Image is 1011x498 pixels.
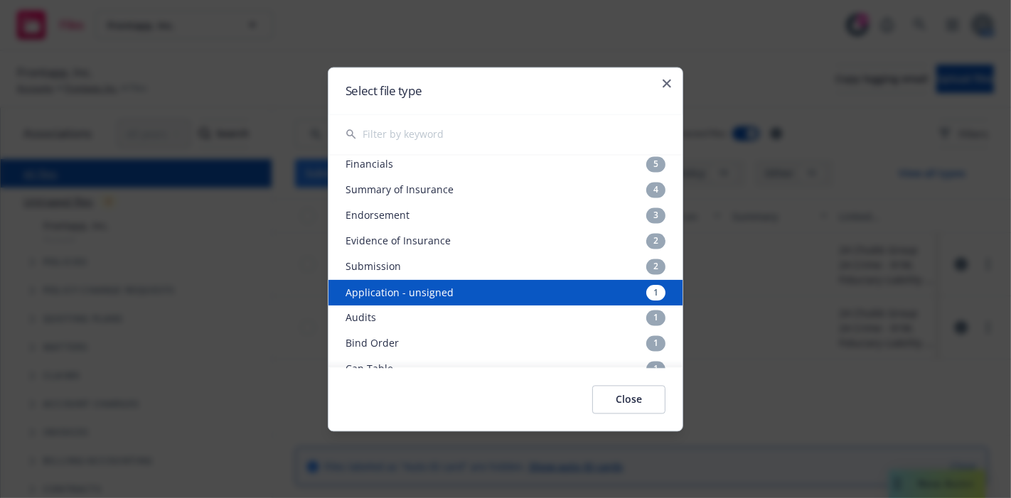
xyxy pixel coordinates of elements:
div: Evidence of Insurance [328,228,683,254]
div: 5 [646,156,665,172]
div: 2 [646,233,665,249]
div: 3 [646,207,665,223]
div: Audits [328,305,683,330]
div: 1 [646,335,665,351]
div: Bind Order [328,330,683,356]
div: 4 [646,182,665,197]
div: 2 [646,259,665,274]
button: Close [592,385,665,413]
div: Financials [328,151,683,177]
div: Endorsement [328,202,683,228]
div: 1 [646,361,665,377]
div: 1 [646,284,665,300]
div: Submission [328,254,683,279]
input: Filter by keyword [363,114,665,154]
h2: Select file type [346,85,665,97]
div: Application - unsigned [328,279,683,305]
div: Suggestions [328,155,683,368]
div: 1 [646,310,665,325]
div: Summary of Insurance [328,177,683,202]
div: Cap Table [328,356,683,381]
